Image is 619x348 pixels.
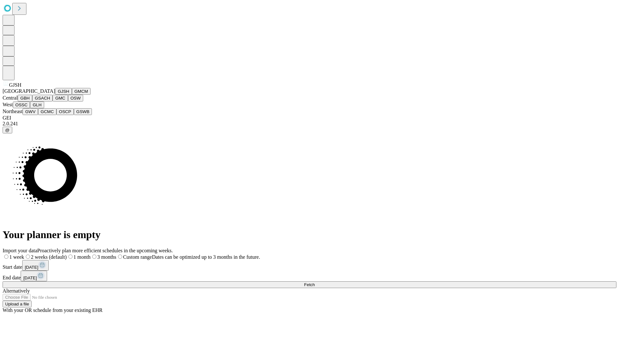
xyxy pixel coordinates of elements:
button: [DATE] [22,260,49,271]
span: GJSH [9,82,21,88]
span: 1 week [9,254,24,260]
div: 2.0.241 [3,121,616,127]
input: 1 month [68,255,73,259]
div: GEI [3,115,616,121]
span: Proactively plan more efficient schedules in the upcoming weeks. [37,248,173,253]
button: @ [3,127,12,133]
button: GSACH [32,95,53,101]
button: GLH [30,101,44,108]
span: Fetch [304,282,315,287]
span: [GEOGRAPHIC_DATA] [3,88,55,94]
span: Import your data [3,248,37,253]
span: 1 month [74,254,91,260]
button: Upload a file [3,301,32,307]
span: Northeast [3,109,23,114]
button: GSWB [74,108,92,115]
input: Custom rangeDates can be optimized up to 3 months in the future. [118,255,122,259]
button: GCMC [38,108,56,115]
button: OSW [68,95,84,101]
span: [DATE] [25,265,38,270]
button: Fetch [3,281,616,288]
button: GBH [18,95,32,101]
span: Custom range [123,254,152,260]
button: GJSH [55,88,72,95]
h1: Your planner is empty [3,229,616,241]
button: GMC [53,95,68,101]
span: [DATE] [23,275,37,280]
div: Start date [3,260,616,271]
span: With your OR schedule from your existing EHR [3,307,103,313]
button: OSSC [13,101,30,108]
span: @ [5,128,10,132]
span: 3 months [97,254,116,260]
button: GWV [23,108,38,115]
div: End date [3,271,616,281]
button: GMCM [72,88,91,95]
span: Central [3,95,18,101]
input: 2 weeks (default) [26,255,30,259]
span: West [3,102,13,107]
button: OSCP [56,108,74,115]
input: 1 week [4,255,8,259]
button: [DATE] [21,271,47,281]
span: Dates can be optimized up to 3 months in the future. [152,254,260,260]
span: Alternatively [3,288,30,294]
span: 2 weeks (default) [31,254,67,260]
input: 3 months [92,255,96,259]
